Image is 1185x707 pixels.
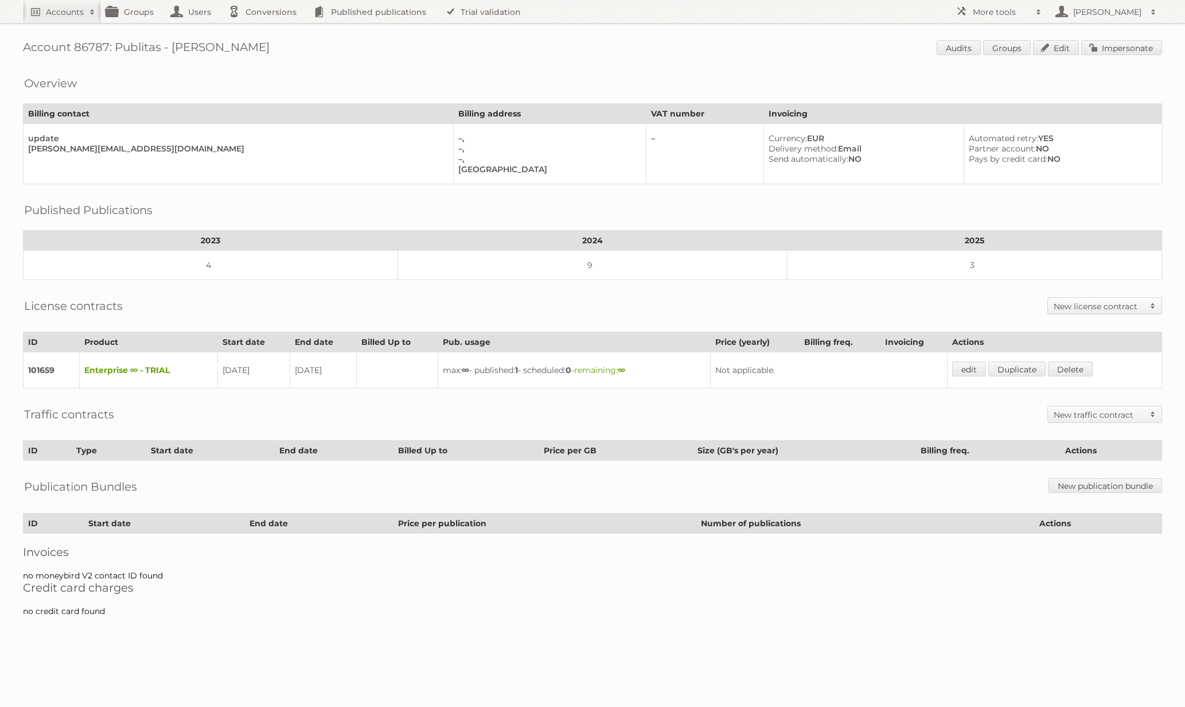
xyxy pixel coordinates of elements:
h2: Invoices [23,545,1162,559]
th: End date [275,441,393,461]
h2: Overview [24,75,77,92]
th: Price per GB [539,441,692,461]
th: Actions [1034,514,1161,534]
a: Audits [937,40,981,55]
h2: More tools [973,6,1030,18]
a: Duplicate [988,362,1046,376]
h2: License contracts [24,297,123,314]
th: Actions [948,332,1162,352]
div: [GEOGRAPHIC_DATA] [458,164,637,174]
div: Email [769,143,954,154]
a: Edit [1033,40,1079,55]
td: 3 [787,251,1161,280]
th: ID [24,332,80,352]
strong: 1 [515,365,518,375]
th: ID [24,514,84,534]
div: [PERSON_NAME][EMAIL_ADDRESS][DOMAIN_NAME] [28,143,444,154]
a: New traffic contract [1048,406,1161,422]
td: [DATE] [217,352,290,389]
span: Automated retry: [969,133,1038,143]
div: NO [969,154,1152,164]
div: NO [769,154,954,164]
td: 101659 [24,352,80,389]
th: Start date [146,441,275,461]
span: Toggle [1144,406,1161,422]
th: Invoicing [763,104,1161,124]
th: ID [24,441,72,461]
span: Send automatically: [769,154,848,164]
h2: Traffic contracts [24,406,114,423]
th: Product [80,332,218,352]
th: End date [290,332,356,352]
td: Not applicable. [710,352,948,389]
th: Billing address [453,104,646,124]
div: update [28,133,444,143]
strong: 0 [566,365,571,375]
th: Billed Up to [356,332,438,352]
th: Start date [217,332,290,352]
a: Delete [1048,362,1093,376]
th: Billing freq. [799,332,880,352]
td: 9 [398,251,788,280]
th: Price per publication [393,514,696,534]
th: Number of publications [696,514,1035,534]
div: EUR [769,133,954,143]
th: 2025 [787,231,1161,251]
th: End date [244,514,393,534]
td: 4 [24,251,398,280]
th: Type [71,441,146,461]
th: Invoicing [880,332,948,352]
th: 2023 [24,231,398,251]
span: Delivery method: [769,143,838,154]
th: Billing contact [24,104,454,124]
span: Partner account: [969,143,1036,154]
h2: Accounts [46,6,84,18]
div: –, [458,133,637,143]
h2: Credit card charges [23,581,1162,595]
a: Impersonate [1081,40,1162,55]
h2: Publication Bundles [24,478,137,495]
a: Groups [983,40,1031,55]
a: New publication bundle [1048,478,1162,493]
h2: New traffic contract [1054,409,1144,421]
div: –, [458,154,637,164]
td: max: - published: - scheduled: - [438,352,710,389]
span: remaining: [574,365,625,375]
div: NO [969,143,1152,154]
span: Toggle [1144,298,1161,314]
span: Currency: [769,133,807,143]
h1: Account 86787: Publitas - [PERSON_NAME] [23,40,1162,57]
strong: ∞ [462,365,469,375]
h2: [PERSON_NAME] [1070,6,1145,18]
th: 2024 [398,231,788,251]
td: [DATE] [290,352,356,389]
div: –, [458,143,637,154]
span: Pays by credit card: [969,154,1047,164]
th: Billing freq. [916,441,1060,461]
th: VAT number [646,104,763,124]
div: YES [969,133,1152,143]
h2: New license contract [1054,301,1144,312]
th: Size (GB's per year) [693,441,916,461]
th: Pub. usage [438,332,710,352]
th: Price (yearly) [710,332,799,352]
a: edit [952,362,986,376]
th: Actions [1060,441,1161,461]
a: New license contract [1048,298,1161,314]
th: Billed Up to [393,441,539,461]
td: – [646,124,763,184]
strong: ∞ [618,365,625,375]
th: Start date [83,514,244,534]
td: Enterprise ∞ - TRIAL [80,352,218,389]
h2: Published Publications [24,201,153,219]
